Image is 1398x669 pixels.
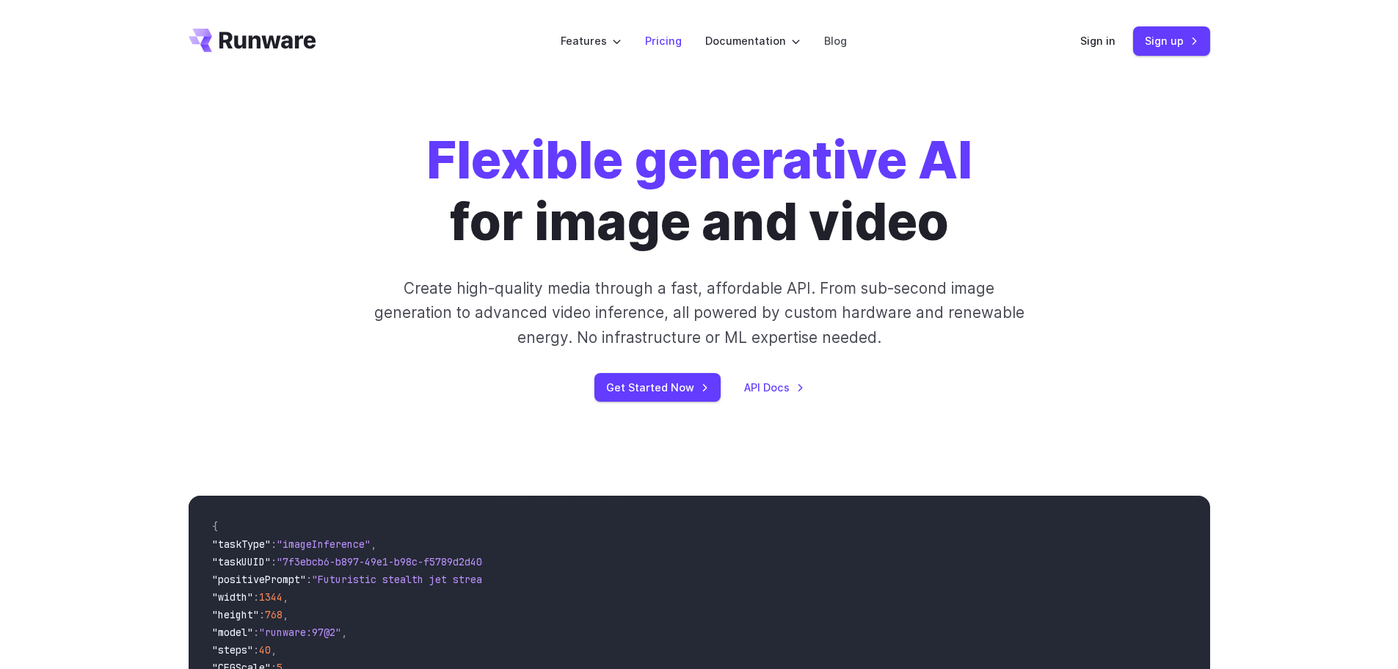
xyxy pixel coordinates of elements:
a: API Docs [744,379,804,396]
span: { [212,520,218,533]
span: : [271,538,277,551]
span: , [283,590,288,604]
label: Features [561,32,622,49]
span: : [271,555,277,568]
span: "model" [212,626,253,639]
a: Sign up [1133,26,1210,55]
span: , [341,626,347,639]
span: : [253,590,259,604]
span: "Futuristic stealth jet streaking through a neon-lit cityscape with glowing purple exhaust" [312,573,846,586]
a: Sign in [1080,32,1115,49]
span: 40 [259,643,271,657]
span: "imageInference" [277,538,371,551]
span: "taskUUID" [212,555,271,568]
span: : [259,608,265,621]
p: Create high-quality media through a fast, affordable API. From sub-second image generation to adv... [372,276,1026,350]
span: : [306,573,312,586]
span: , [271,643,277,657]
span: "runware:97@2" [259,626,341,639]
span: "taskType" [212,538,271,551]
a: Pricing [645,32,682,49]
span: "height" [212,608,259,621]
span: "positivePrompt" [212,573,306,586]
strong: Flexible generative AI [426,129,972,191]
a: Blog [824,32,847,49]
h1: for image and video [426,129,972,253]
span: : [253,643,259,657]
span: "width" [212,590,253,604]
a: Get Started Now [594,373,721,402]
span: "7f3ebcb6-b897-49e1-b98c-f5789d2d40d7" [277,555,500,568]
span: "steps" [212,643,253,657]
span: , [283,608,288,621]
span: 768 [265,608,283,621]
label: Documentation [705,32,801,49]
span: : [253,626,259,639]
span: , [371,538,376,551]
span: 1344 [259,590,283,604]
a: Go to / [189,29,316,52]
